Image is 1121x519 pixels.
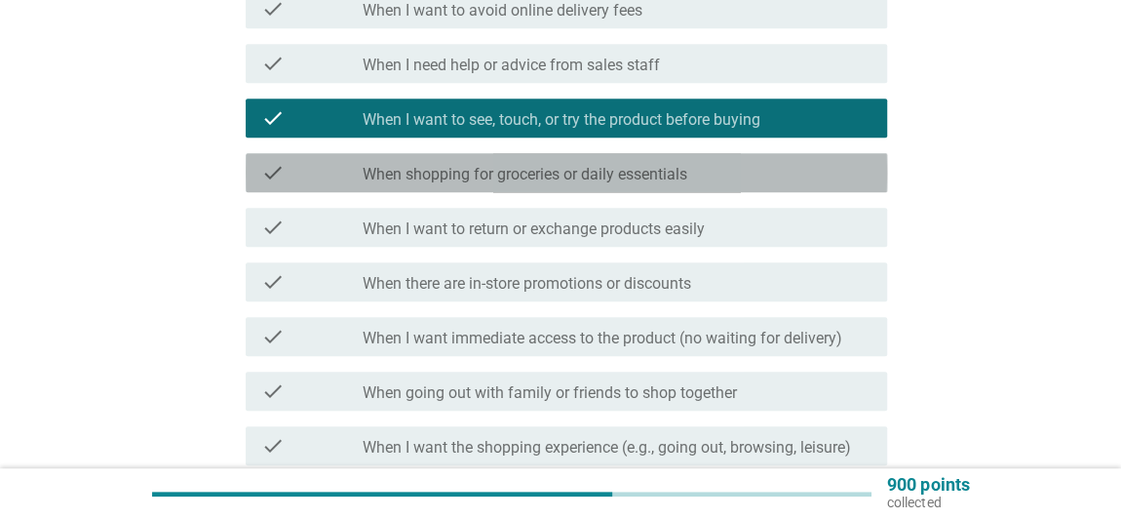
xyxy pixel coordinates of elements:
i: check [261,106,285,130]
label: When I want to avoid online delivery fees [363,1,642,20]
i: check [261,161,285,184]
i: check [261,216,285,239]
label: When I want the shopping experience (e.g., going out, browsing, leisure) [363,438,851,458]
p: 900 points [887,476,969,494]
label: When I need help or advice from sales staff [363,56,660,75]
i: check [261,270,285,294]
label: When I want to return or exchange products easily [363,220,705,239]
label: When I want immediate access to the product (no waiting for delivery) [363,329,842,348]
label: When going out with family or friends to shop together [363,383,737,403]
i: check [261,325,285,348]
p: collected [887,494,969,511]
i: check [261,434,285,458]
label: When shopping for groceries or daily essentials [363,165,687,184]
label: When I want to see, touch, or try the product before buying [363,110,760,130]
i: check [261,379,285,403]
i: check [261,52,285,75]
label: When there are in-store promotions or discounts [363,274,691,294]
